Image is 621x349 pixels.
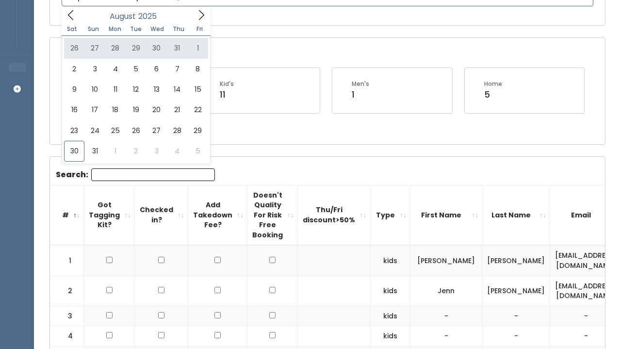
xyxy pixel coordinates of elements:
[147,26,168,32] span: Wed
[64,100,84,120] span: August 16, 2025
[126,38,146,58] span: July 29, 2025
[187,79,208,100] span: August 15, 2025
[84,38,105,58] span: July 27, 2025
[84,59,105,79] span: August 3, 2025
[105,38,126,58] span: July 28, 2025
[105,100,126,120] span: August 18, 2025
[147,59,167,79] span: August 6, 2025
[62,26,83,32] span: Sat
[410,276,482,306] td: Jenn
[482,276,550,306] td: [PERSON_NAME]
[482,306,550,326] td: -
[370,306,410,326] td: kids
[187,100,208,120] span: August 22, 2025
[167,100,187,120] span: August 21, 2025
[352,88,369,101] div: 1
[370,245,410,276] td: kids
[126,100,146,120] span: August 19, 2025
[167,79,187,100] span: August 14, 2025
[147,100,167,120] span: August 20, 2025
[147,141,167,161] span: September 3, 2025
[104,26,126,32] span: Mon
[410,306,482,326] td: -
[135,185,188,245] th: Checked in?: activate to sort column ascending
[105,79,126,100] span: August 11, 2025
[410,185,482,245] th: First Name: activate to sort column ascending
[56,168,215,181] label: Search:
[247,185,298,245] th: Doesn't Quality For Risk Free Booking : activate to sort column ascending
[64,141,84,161] span: August 30, 2025
[126,79,146,100] span: August 12, 2025
[64,79,84,100] span: August 9, 2025
[125,26,147,32] span: Tue
[83,26,104,32] span: Sun
[84,141,105,161] span: August 31, 2025
[50,326,84,347] td: 4
[126,59,146,79] span: August 5, 2025
[84,185,135,245] th: Got Tagging Kit?: activate to sort column ascending
[187,38,208,58] span: August 1, 2025
[410,326,482,347] td: -
[167,38,187,58] span: July 31, 2025
[167,59,187,79] span: August 7, 2025
[167,141,187,161] span: September 4, 2025
[50,245,84,276] td: 1
[484,80,502,88] div: Home
[64,120,84,141] span: August 23, 2025
[370,326,410,347] td: kids
[482,185,550,245] th: Last Name: activate to sort column ascending
[110,13,136,20] span: August
[167,120,187,141] span: August 28, 2025
[136,10,165,22] input: Year
[91,168,215,181] input: Search:
[370,185,410,245] th: Type: activate to sort column ascending
[168,26,189,32] span: Thu
[50,276,84,306] td: 2
[482,326,550,347] td: -
[84,100,105,120] span: August 17, 2025
[352,80,369,88] div: Men's
[298,185,370,245] th: Thu/Fri discount&gt;50%: activate to sort column ascending
[50,185,84,245] th: #: activate to sort column descending
[147,79,167,100] span: August 13, 2025
[410,245,482,276] td: [PERSON_NAME]
[105,59,126,79] span: August 4, 2025
[484,88,502,101] div: 5
[105,120,126,141] span: August 25, 2025
[189,26,211,32] span: Fri
[220,88,234,101] div: 11
[147,120,167,141] span: August 27, 2025
[188,185,247,245] th: Add Takedown Fee?: activate to sort column ascending
[187,59,208,79] span: August 8, 2025
[482,245,550,276] td: [PERSON_NAME]
[187,120,208,141] span: August 29, 2025
[105,141,126,161] span: September 1, 2025
[84,120,105,141] span: August 24, 2025
[220,80,234,88] div: Kid's
[64,38,84,58] span: July 26, 2025
[126,120,146,141] span: August 26, 2025
[126,141,146,161] span: September 2, 2025
[50,306,84,326] td: 3
[64,59,84,79] span: August 2, 2025
[84,79,105,100] span: August 10, 2025
[147,38,167,58] span: July 30, 2025
[370,276,410,306] td: kids
[187,141,208,161] span: September 5, 2025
